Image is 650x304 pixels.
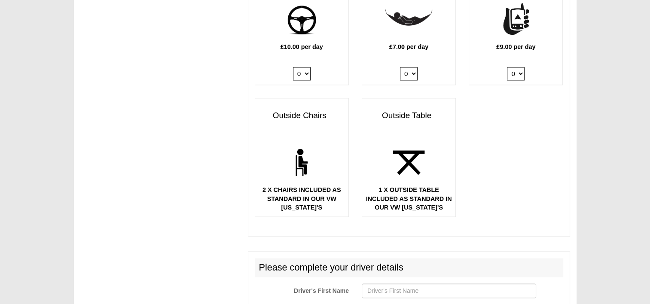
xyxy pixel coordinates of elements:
[385,139,432,186] img: table.png
[281,43,323,50] b: £10.00 per day
[255,107,348,125] h3: Outside Chairs
[262,186,341,211] b: 2 X CHAIRS INCLUDED AS STANDARD IN OUR VW [US_STATE]'S
[248,283,355,295] label: Driver's First Name
[362,107,455,125] h3: Outside Table
[362,283,536,298] input: Driver's First Name
[496,43,535,50] b: £9.00 per day
[389,43,428,50] b: £7.00 per day
[278,139,325,186] img: chair.png
[366,186,452,211] b: 1 X OUTSIDE TABLE INCLUDED AS STANDARD IN OUR VW [US_STATE]'S
[255,258,563,277] h2: Please complete your driver details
